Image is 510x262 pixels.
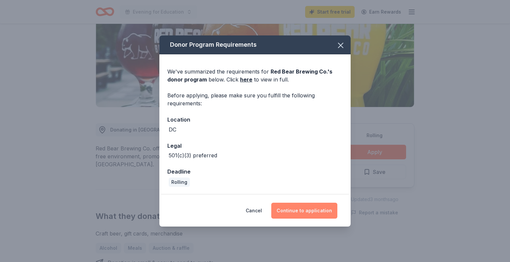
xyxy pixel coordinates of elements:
button: Continue to application [271,203,337,219]
div: Donor Program Requirements [159,35,351,54]
div: Legal [167,141,343,150]
div: We've summarized the requirements for below. Click to view in full. [167,68,343,83]
div: Deadline [167,167,343,176]
div: Location [167,115,343,124]
button: Cancel [246,203,262,219]
div: DC [169,126,176,133]
div: 501(c)(3) preferred [169,151,217,159]
div: Before applying, please make sure you fulfill the following requirements: [167,91,343,107]
a: here [240,76,252,83]
div: Rolling [169,178,190,187]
